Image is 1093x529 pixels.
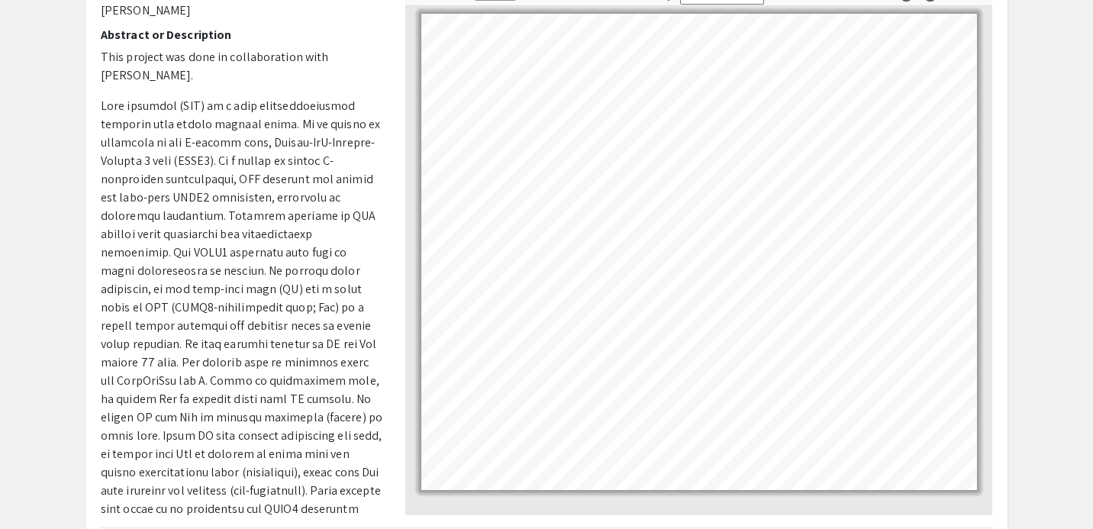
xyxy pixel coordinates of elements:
[11,460,65,518] iframe: Chat
[101,27,382,42] h2: Abstract or Description
[101,2,382,20] p: [PERSON_NAME]
[101,48,382,85] p: This project was done in collaboration with [PERSON_NAME].
[414,7,984,497] div: Page 1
